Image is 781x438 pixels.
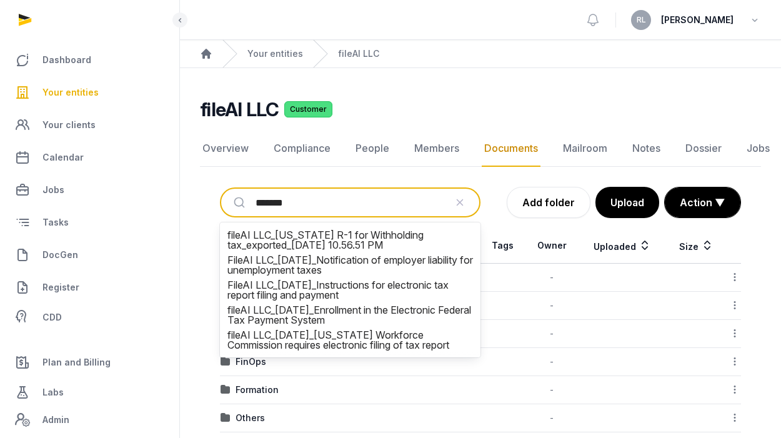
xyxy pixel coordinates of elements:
[412,131,462,167] a: Members
[42,85,99,100] span: Your entities
[507,187,590,218] a: Add folder
[10,240,169,270] a: DocGen
[180,40,781,68] nav: Breadcrumb
[42,310,62,325] span: CDD
[42,247,78,262] span: DocGen
[525,292,579,320] td: -
[42,215,69,230] span: Tasks
[42,385,64,400] span: Labs
[525,348,579,376] td: -
[247,47,303,60] a: Your entities
[221,357,231,367] img: folder.svg
[338,47,379,60] a: fileAI LLC
[560,131,610,167] a: Mailroom
[225,327,475,352] li: fileAI LLC_[DATE]_[US_STATE] Workforce Commission requires electronic filing of tax report
[42,280,79,295] span: Register
[225,252,475,277] li: FileAI LLC_[DATE]_Notification of employer liability for unemployment taxes
[10,407,169,432] a: Admin
[445,189,474,216] button: Clear
[525,376,579,404] td: -
[284,101,332,117] span: Customer
[661,12,734,27] span: [PERSON_NAME]
[42,355,111,370] span: Plan and Billing
[221,413,231,423] img: folder.svg
[665,187,740,217] button: Action ▼
[10,142,169,172] a: Calendar
[525,320,579,348] td: -
[10,175,169,205] a: Jobs
[236,356,266,368] div: FinOps
[579,228,666,264] th: Uploaded
[226,189,256,216] button: Submit
[10,272,169,302] a: Register
[482,131,540,167] a: Documents
[525,404,579,432] td: -
[10,347,169,377] a: Plan and Billing
[683,131,724,167] a: Dossier
[666,228,725,264] th: Size
[225,302,475,327] li: fileAI LLC_[DATE]_Enrollment in the Electronic Federal Tax Payment System
[225,277,475,302] li: FileAI LLC_[DATE]_Instructions for electronic tax report filing and payment
[631,10,651,30] button: RL
[630,131,663,167] a: Notes
[42,182,64,197] span: Jobs
[42,412,69,427] span: Admin
[221,385,231,395] img: folder.svg
[200,131,761,167] nav: Tabs
[10,45,169,75] a: Dashboard
[744,131,772,167] a: Jobs
[42,52,91,67] span: Dashboard
[10,377,169,407] a: Labs
[637,16,646,24] span: RL
[525,264,579,292] td: -
[10,110,169,140] a: Your clients
[525,228,579,264] th: Owner
[42,150,84,165] span: Calendar
[236,412,265,424] div: Others
[10,77,169,107] a: Your entities
[10,305,169,330] a: CDD
[271,131,333,167] a: Compliance
[225,227,475,252] li: fileAI LLC_[US_STATE] R-1 for Withholding tax_exported_[DATE] 10.56.51 PM
[480,228,525,264] th: Tags
[200,131,251,167] a: Overview
[236,384,279,396] div: Formation
[10,207,169,237] a: Tasks
[42,117,96,132] span: Your clients
[200,98,279,121] h2: fileAI LLC
[353,131,392,167] a: People
[595,187,659,218] button: Upload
